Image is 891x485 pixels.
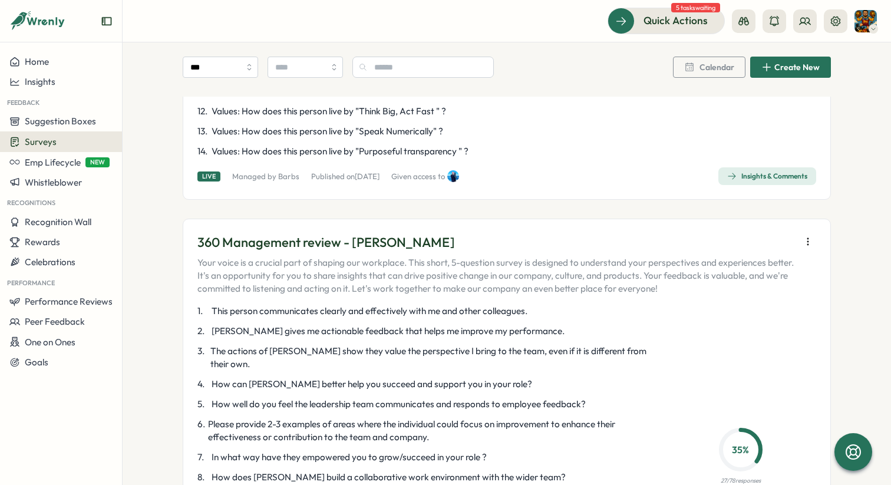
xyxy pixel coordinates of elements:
span: Values: How does this person live by "Speak Numerically" ? [212,125,443,138]
span: Suggestion Boxes [25,116,96,127]
div: Live [197,171,220,182]
span: 5 tasks waiting [671,3,720,12]
span: Goals [25,357,48,368]
span: Peer Feedback [25,316,85,327]
img: Henry Innis [447,170,459,182]
span: This person communicates clearly and effectively with me and other colleagues. [212,305,527,318]
button: Expand sidebar [101,15,113,27]
button: Create New [750,57,831,78]
button: Quick Actions [608,8,725,34]
span: Performance Reviews [25,296,113,307]
span: 6 . [197,418,206,444]
span: The actions of [PERSON_NAME] show they value the perspective I bring to the team, even if it is d... [210,345,651,371]
span: 12 . [197,105,209,118]
span: How does [PERSON_NAME] build a collaborative work environment with the wider team? [212,471,566,484]
span: [PERSON_NAME] gives me actionable feedback that helps me improve my performance. [212,325,565,338]
span: How can [PERSON_NAME] better help you succeed and support you in your role? [212,378,532,391]
span: 8 . [197,471,209,484]
span: Whistleblower [25,177,82,188]
button: Calendar [673,57,745,78]
span: 5 . [197,398,209,411]
span: Values: How does this person live by "Think Big, Act Fast " ? [212,105,446,118]
span: NEW [85,157,110,167]
span: Values: How does this person live by "Purposeful transparency " ? [212,145,468,158]
span: 3 . [197,345,208,371]
p: Managed by [232,171,299,182]
span: 14 . [197,145,209,158]
span: Calendar [699,63,734,71]
p: 360 Management review - [PERSON_NAME] [197,233,795,252]
span: Insights [25,76,55,87]
span: 4 . [197,378,209,391]
span: Please provide 2-3 examples of areas where the individual could focus on improvement to enhance t... [208,418,651,444]
span: 1 . [197,305,209,318]
span: Celebrations [25,256,75,268]
span: 13 . [197,125,209,138]
span: Create New [774,63,820,71]
p: Published on [311,171,379,182]
span: Home [25,56,49,67]
p: Your voice is a crucial part of shaping our workplace. This short, 5-question survey is designed ... [197,256,795,295]
span: Surveys [25,136,57,147]
p: Given access to [391,171,445,182]
img: Peter Photinos [854,10,877,32]
span: 7 . [197,451,209,464]
a: Barbs [278,171,299,181]
span: How well do you feel the leadership team communicates and responds to employee feedback? [212,398,586,411]
span: In what way have they empowered you to grow/succeed in your role ? [212,451,487,464]
span: One on Ones [25,336,75,348]
span: Emp Lifecycle [25,157,81,168]
button: Insights & Comments [718,167,816,185]
span: Rewards [25,236,60,248]
p: 35 % [722,443,759,457]
div: Insights & Comments [727,171,807,181]
span: [DATE] [355,171,379,181]
span: Quick Actions [643,13,708,28]
span: Recognition Wall [25,216,91,227]
span: 2 . [197,325,209,338]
